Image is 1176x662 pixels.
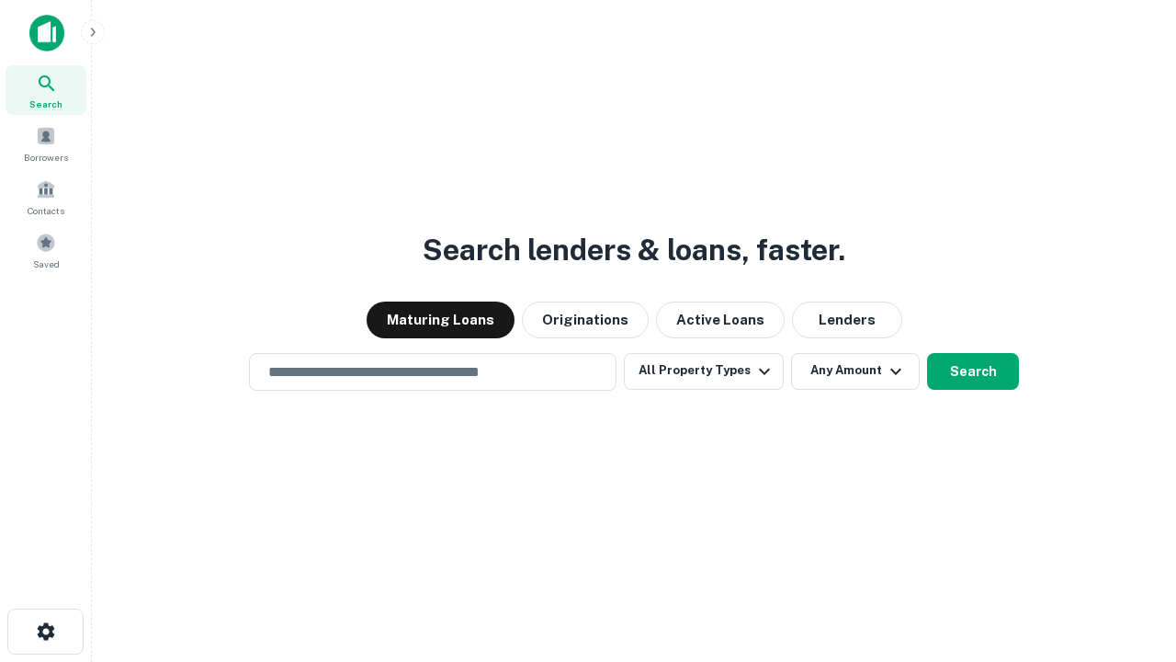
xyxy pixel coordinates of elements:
[791,353,920,390] button: Any Amount
[423,228,845,272] h3: Search lenders & loans, faster.
[522,302,649,338] button: Originations
[367,302,514,338] button: Maturing Loans
[6,119,86,168] a: Borrowers
[24,150,68,165] span: Borrowers
[1084,515,1176,603] iframe: Chat Widget
[6,65,86,115] a: Search
[6,225,86,275] a: Saved
[29,15,64,51] img: capitalize-icon.png
[29,97,62,111] span: Search
[33,257,60,271] span: Saved
[927,353,1019,390] button: Search
[624,353,784,390] button: All Property Types
[792,302,902,338] button: Lenders
[656,302,785,338] button: Active Loans
[6,172,86,222] a: Contacts
[28,203,64,218] span: Contacts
